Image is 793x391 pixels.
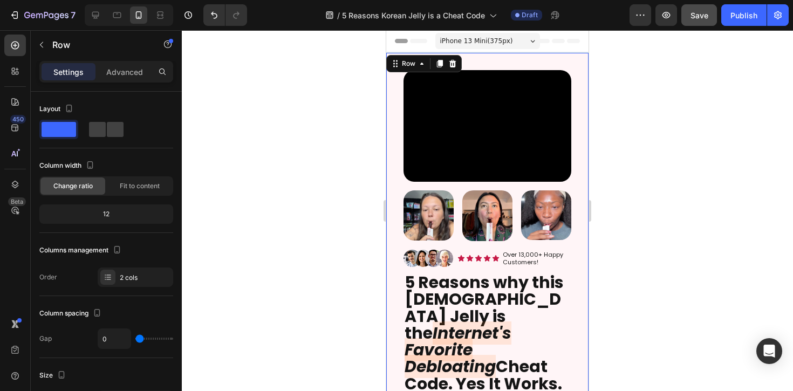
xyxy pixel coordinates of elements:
input: Auto [98,329,131,348]
button: Publish [721,4,767,26]
div: Undo/Redo [203,4,247,26]
div: Column width [39,159,97,173]
strong: Cheat Code. Yes It Works. [18,325,176,365]
button: 7 [4,4,80,26]
div: 12 [42,207,171,222]
div: Column spacing [39,306,104,321]
span: / [337,10,340,21]
span: Draft [522,10,538,20]
p: Row [52,38,144,51]
div: Columns management [39,243,124,258]
iframe: Design area [386,30,589,391]
div: Size [39,368,68,383]
div: Gap [39,334,52,344]
div: 450 [10,115,26,124]
span: 5 Reasons Korean Jelly is a Cheat Code [342,10,485,21]
span: Fit to content [120,181,160,191]
div: Publish [730,10,757,21]
span: Change ratio [53,181,93,191]
p: 7 [71,9,76,22]
div: Row [13,29,31,38]
p: Settings [53,66,84,78]
div: Open Intercom Messenger [756,338,782,364]
p: Advanced [106,66,143,78]
div: Order [39,272,57,282]
button: Save [681,4,717,26]
div: Beta [8,197,26,206]
div: Layout [39,102,76,116]
span: Save [691,11,708,20]
div: 2 cols [120,273,170,283]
